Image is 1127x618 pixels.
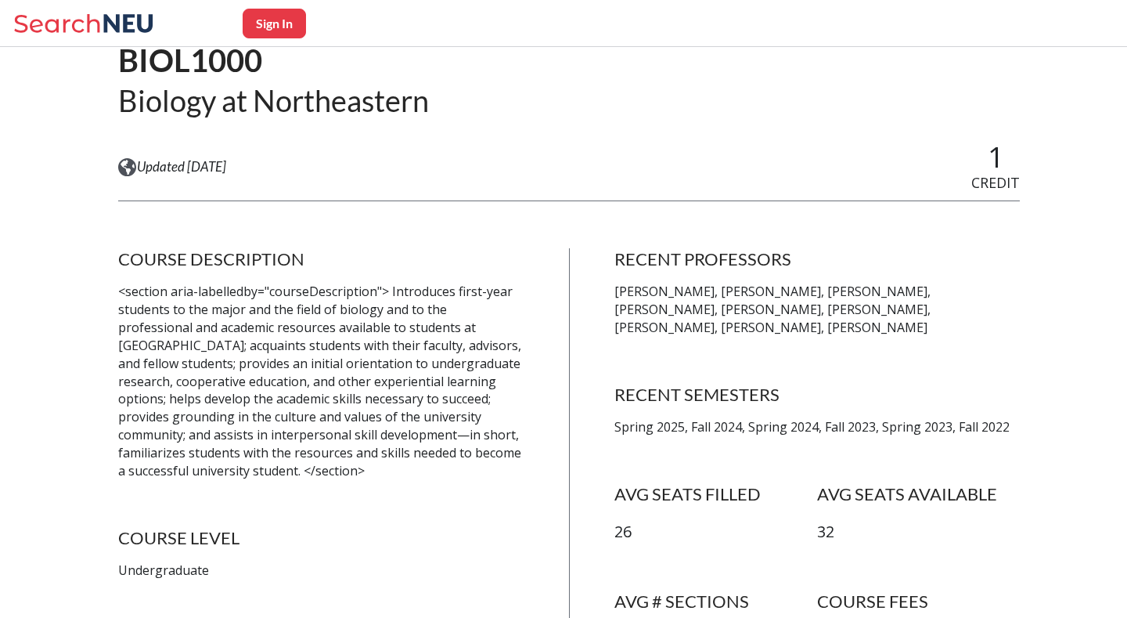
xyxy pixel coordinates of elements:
[614,248,1020,270] h4: RECENT PROFESSORS
[614,483,817,505] h4: AVG SEATS FILLED
[817,521,1020,544] p: 32
[118,248,524,270] h4: COURSE DESCRIPTION
[971,173,1020,192] span: CREDIT
[118,81,429,120] h2: Biology at Northeastern
[118,283,524,479] p: <section aria-labelledby="courseDescription"> Introduces first-year students to the major and the...
[614,384,1020,406] h4: RECENT SEMESTERS
[118,562,524,580] p: Undergraduate
[614,521,817,544] p: 26
[614,418,1020,436] p: Spring 2025, Fall 2024, Spring 2024, Fall 2023, Spring 2023, Fall 2022
[817,483,1020,505] h4: AVG SEATS AVAILABLE
[988,138,1004,176] span: 1
[118,41,429,81] h1: BIOL1000
[118,527,524,549] h4: COURSE LEVEL
[614,591,817,613] h4: AVG # SECTIONS
[614,283,1020,337] p: [PERSON_NAME], [PERSON_NAME], [PERSON_NAME], [PERSON_NAME], [PERSON_NAME], [PERSON_NAME], [PERSON...
[243,9,306,38] button: Sign In
[817,591,1020,613] h4: COURSE FEES
[137,158,226,175] span: Updated [DATE]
